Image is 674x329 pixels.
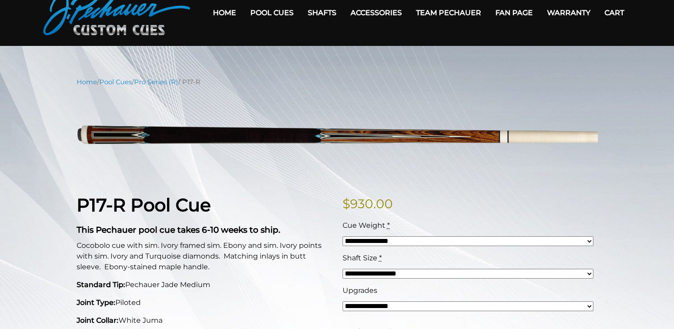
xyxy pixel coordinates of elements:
[343,286,377,295] span: Upgrades
[77,240,332,272] p: Cocobolo cue with sim. Ivory framed sim. Ebony and sim. Ivory points with sim. Ivory and Turquois...
[243,1,301,24] a: Pool Cues
[343,1,409,24] a: Accessories
[77,280,332,290] p: Pechauer Jade Medium
[99,78,132,86] a: Pool Cues
[77,78,97,86] a: Home
[301,1,343,24] a: Shafts
[206,1,243,24] a: Home
[77,94,598,181] img: P17-N.png
[343,196,350,211] span: $
[77,298,115,307] strong: Joint Type:
[597,1,631,24] a: Cart
[77,316,118,325] strong: Joint Collar:
[77,297,332,308] p: Piloted
[77,280,125,289] strong: Standard Tip:
[77,225,280,235] strong: This Pechauer pool cue takes 6-10 weeks to ship.
[77,77,598,87] nav: Breadcrumb
[387,221,390,230] abbr: required
[134,78,178,86] a: Pro Series (R)
[343,196,393,211] bdi: 930.00
[343,254,377,262] span: Shaft Size
[77,194,211,216] strong: P17-R Pool Cue
[343,221,385,230] span: Cue Weight
[540,1,597,24] a: Warranty
[379,254,382,262] abbr: required
[488,1,540,24] a: Fan Page
[409,1,488,24] a: Team Pechauer
[77,315,332,326] p: White Juma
